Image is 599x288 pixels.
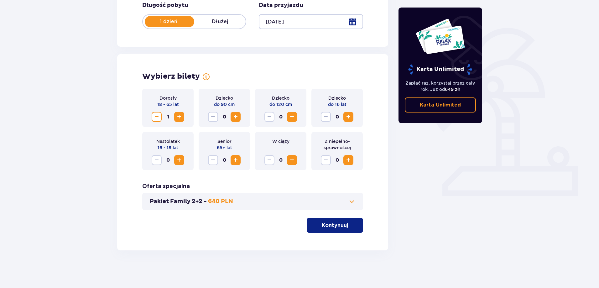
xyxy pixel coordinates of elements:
[264,155,274,165] button: Decrease
[287,112,297,122] button: Increase
[142,72,200,81] p: Wybierz bilety
[405,80,476,92] p: Zapłać raz, korzystaj przez cały rok. Już od !
[217,138,232,144] p: Senior
[420,102,461,108] p: Karta Unlimited
[231,155,241,165] button: Increase
[343,155,353,165] button: Increase
[157,101,179,107] p: 18 - 65 lat
[208,155,218,165] button: Decrease
[269,101,292,107] p: do 120 cm
[332,155,342,165] span: 0
[408,64,473,75] p: Karta Unlimited
[158,144,178,151] p: 16 - 18 lat
[321,112,331,122] button: Decrease
[259,2,303,9] p: Data przyjazdu
[287,155,297,165] button: Increase
[163,112,173,122] span: 1
[231,112,241,122] button: Increase
[445,87,459,92] span: 649 zł
[163,155,173,165] span: 0
[174,155,184,165] button: Increase
[307,218,363,233] button: Kontynuuj
[332,112,342,122] span: 0
[322,222,348,229] p: Kontynuuj
[174,112,184,122] button: Increase
[156,138,180,144] p: Nastolatek
[142,183,190,190] p: Oferta specjalna
[264,112,274,122] button: Decrease
[272,138,289,144] p: W ciąży
[276,112,286,122] span: 0
[150,198,356,205] button: Pakiet Family 2+2 -640 PLN
[276,155,286,165] span: 0
[316,138,358,151] p: Z niepełno­sprawnością
[208,198,233,205] p: 640 PLN
[216,95,233,101] p: Dziecko
[321,155,331,165] button: Decrease
[272,95,289,101] p: Dziecko
[219,112,229,122] span: 0
[208,112,218,122] button: Decrease
[328,95,346,101] p: Dziecko
[159,95,177,101] p: Dorosły
[150,198,207,205] p: Pakiet Family 2+2 -
[142,2,188,9] p: Długość pobytu
[405,97,476,113] a: Karta Unlimited
[219,155,229,165] span: 0
[214,101,235,107] p: do 90 cm
[194,18,246,25] p: Dłużej
[217,144,232,151] p: 65+ lat
[152,155,162,165] button: Decrease
[343,112,353,122] button: Increase
[143,18,194,25] p: 1 dzień
[328,101,346,107] p: do 16 lat
[152,112,162,122] button: Decrease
